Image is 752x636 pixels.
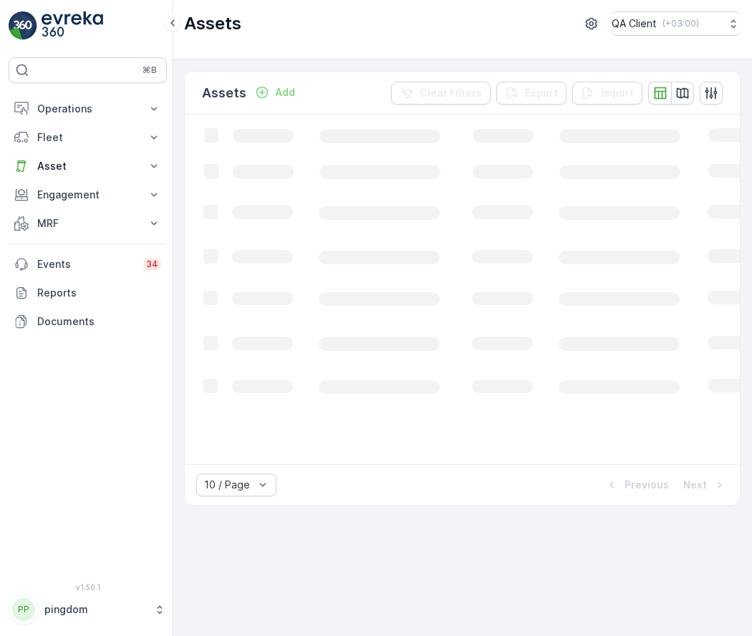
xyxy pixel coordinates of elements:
[37,257,135,271] p: Events
[420,86,482,100] p: Clear Filters
[9,152,167,180] button: Asset
[37,130,138,145] p: Fleet
[496,82,567,105] button: Export
[9,250,167,279] a: Events34
[44,602,147,617] p: pingdom
[9,123,167,152] button: Fleet
[37,216,138,231] p: MRF
[9,11,37,40] img: logo
[12,598,35,621] div: PP
[37,159,138,173] p: Asset
[9,279,167,307] a: Reports
[37,188,138,202] p: Engagement
[146,259,158,270] p: 34
[9,594,167,625] button: PPpingdom
[9,180,167,209] button: Engagement
[9,583,167,592] span: v 1.50.1
[249,84,301,101] button: Add
[9,95,167,123] button: Operations
[9,307,167,336] a: Documents
[42,11,103,40] img: logo_light-DOdMpM7g.png
[184,12,241,35] p: Assets
[603,476,670,493] button: Previous
[625,478,669,492] p: Previous
[143,64,157,76] p: ⌘B
[37,102,138,116] p: Operations
[202,83,246,103] p: Assets
[662,18,699,29] p: ( +03:00 )
[612,11,741,36] button: QA Client(+03:00)
[525,86,558,100] p: Export
[601,86,634,100] p: Import
[683,478,707,492] p: Next
[612,16,657,31] p: QA Client
[37,314,161,329] p: Documents
[572,82,642,105] button: Import
[391,82,491,105] button: Clear Filters
[37,286,161,300] p: Reports
[9,209,167,238] button: MRF
[275,85,295,100] p: Add
[682,476,728,493] button: Next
